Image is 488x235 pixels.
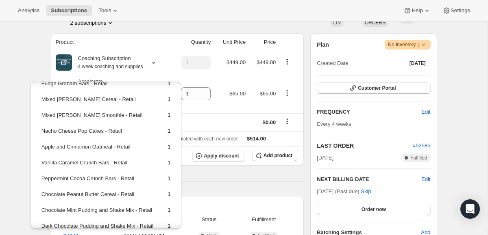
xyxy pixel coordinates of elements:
span: Customer Portal [358,85,396,91]
button: Apply discount [192,150,244,162]
span: [DATE] [317,154,333,162]
th: Product [51,33,170,51]
span: $65.00 [229,91,246,97]
span: Created Date [317,59,348,67]
span: $65.00 [260,91,276,97]
span: 1 [168,80,170,86]
span: Fulfillment [235,216,292,224]
span: | [418,41,419,48]
span: [DATE] (Past due) · [317,188,371,194]
span: Help [412,7,423,14]
button: Settings [438,5,475,16]
td: Peppermint Cocoa Crunch Bars - Retail [41,174,154,189]
h2: NEXT BILLING DATE [317,175,421,183]
span: Settings [451,7,470,14]
td: Chocolate Mint Pudding and Shake Mix - Retail [41,206,154,221]
h2: LAST ORDER [317,142,413,150]
span: $0.00 [263,119,276,125]
span: 1 [168,207,170,213]
span: Status [188,216,230,224]
button: Add product [252,150,297,161]
span: 1 [168,191,170,197]
span: Tools [98,7,111,14]
td: Mixed [PERSON_NAME] Cereal - Retail [41,95,154,110]
td: Fudge Graham Bars - Retail [41,79,154,94]
span: 1 [168,96,170,102]
button: Skip [356,185,376,198]
span: $449.00 [227,59,246,65]
img: product img [56,54,72,71]
button: Tools [94,5,124,16]
th: Quantity [170,33,213,51]
span: 1 [168,112,170,118]
td: Chocolate Peanut Butter Cereal - Retail [41,190,154,205]
span: Edit [421,108,430,116]
th: Price [248,33,278,51]
span: $449.00 [257,59,276,65]
span: 1 [168,223,170,229]
div: Accelerate [72,78,105,110]
button: Product actions [70,19,115,27]
a: #52585 [413,142,430,149]
span: Order now [362,206,386,213]
button: Edit [416,106,435,119]
div: Coaching Subscription [72,54,143,71]
td: Apple and Cinnamon Oatmeal - Retail [41,142,154,157]
span: 1 [168,175,170,181]
button: Subscriptions [46,5,92,16]
button: Help [399,5,436,16]
button: Product actions [281,88,294,97]
span: Skip [361,188,371,196]
span: Add product [264,152,292,159]
span: LTV [333,20,341,26]
button: Edit [421,175,430,183]
th: Unit Price [213,33,248,51]
span: $514.00 [247,136,266,142]
span: Fulfilled [410,155,427,161]
span: 1 [168,128,170,134]
span: [DATE] [410,60,426,67]
small: 4 week coaching and supplies [78,64,143,69]
button: [DATE] [405,58,431,69]
button: Customer Portal [317,82,430,94]
span: ORDERS [365,20,386,26]
button: Shipping actions [281,117,294,126]
span: 1 [168,160,170,166]
span: 1 [168,144,170,150]
span: Every 4 weeks [317,121,351,127]
div: Open Intercom Messenger [460,199,480,219]
span: Analytics [18,7,39,14]
button: Analytics [13,5,44,16]
span: No Inventory [388,41,427,49]
span: Subscriptions [51,7,87,14]
h2: FREQUENCY [317,108,421,116]
td: Mixed [PERSON_NAME] Smoothie - Retail [41,111,154,126]
button: Order now [317,204,430,215]
span: Apply discount [204,153,239,159]
td: Vanilla Caramel Crunch Bars - Retail [41,158,154,173]
button: Product actions [281,57,294,66]
td: Nacho Cheese Pop Cakes - Retail [41,127,154,142]
h2: Plan [317,41,329,49]
button: #52585 [413,142,430,150]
